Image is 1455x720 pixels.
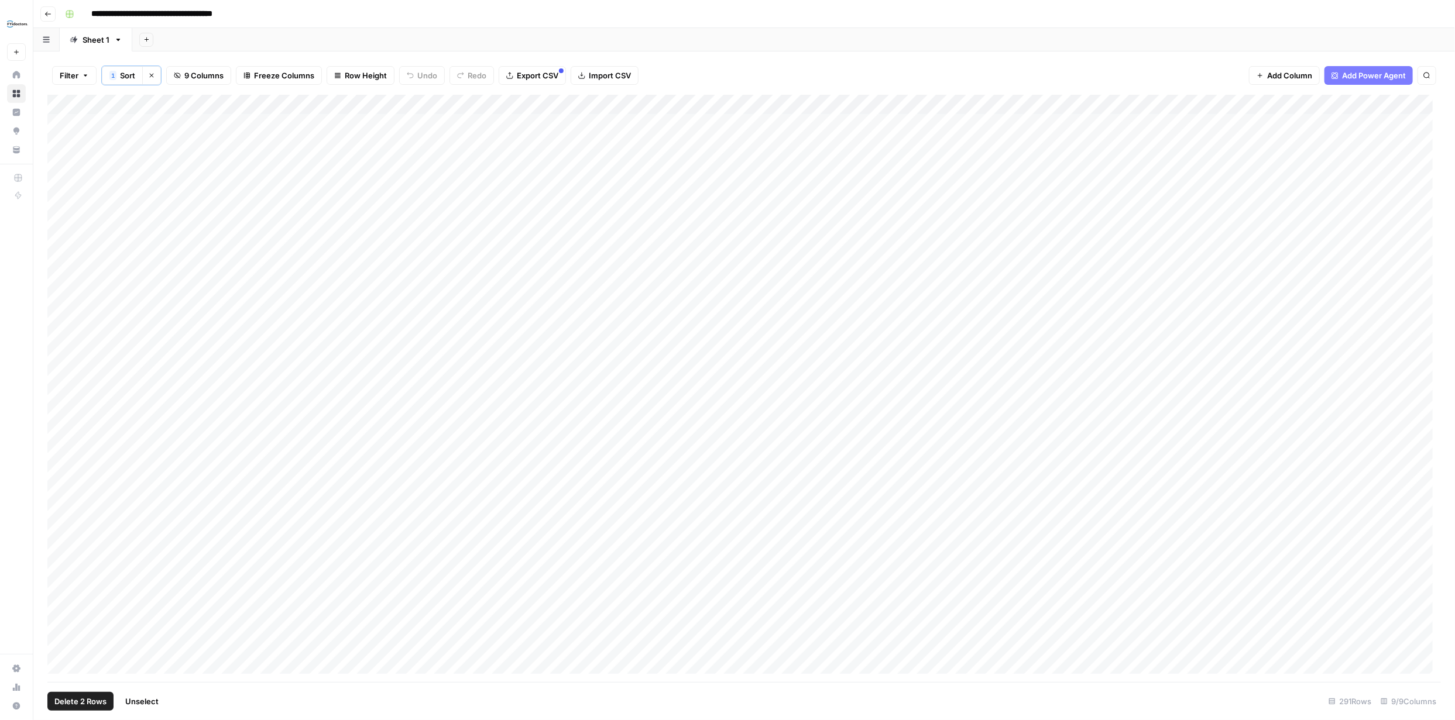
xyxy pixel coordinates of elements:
div: Keywords by Traffic [131,69,193,77]
button: Import CSV [571,66,639,85]
button: Delete 2 Rows [47,692,114,711]
span: Unselect [125,695,159,707]
img: logo_orange.svg [19,19,28,28]
button: Redo [449,66,494,85]
a: Settings [7,659,26,678]
span: Row Height [345,70,387,81]
a: Sheet 1 [60,28,132,51]
span: 1 [111,71,115,80]
div: 1 [109,71,116,80]
span: Delete 2 Rows [54,695,107,707]
div: v 4.0.25 [33,19,57,28]
button: Add Power Agent [1324,66,1413,85]
a: Insights [7,103,26,122]
button: Help + Support [7,697,26,715]
span: Add Column [1267,70,1312,81]
span: 9 Columns [184,70,224,81]
span: Undo [417,70,437,81]
span: Redo [468,70,486,81]
button: 1Sort [102,66,142,85]
div: Sheet 1 [83,34,109,46]
a: Usage [7,678,26,697]
button: Filter [52,66,97,85]
div: 291 Rows [1324,692,1376,711]
button: 9 Columns [166,66,231,85]
span: Sort [120,70,135,81]
button: Freeze Columns [236,66,322,85]
button: Add Column [1249,66,1320,85]
a: Browse [7,84,26,103]
div: Domain: [DOMAIN_NAME] [30,30,129,40]
a: Your Data [7,140,26,159]
img: website_grey.svg [19,30,28,40]
button: Row Height [327,66,394,85]
button: Undo [399,66,445,85]
img: FYidoctors Logo [7,13,28,35]
button: Workspace: FYidoctors [7,9,26,39]
a: Opportunities [7,122,26,140]
img: tab_keywords_by_traffic_grey.svg [118,68,128,77]
img: tab_domain_overview_orange.svg [34,68,43,77]
span: Add Power Agent [1342,70,1406,81]
button: Unselect [118,692,166,711]
span: Import CSV [589,70,631,81]
span: Freeze Columns [254,70,314,81]
div: Domain Overview [47,69,105,77]
div: 9/9 Columns [1376,692,1441,711]
button: Export CSV [499,66,566,85]
a: Home [7,66,26,84]
span: Export CSV [517,70,558,81]
span: Filter [60,70,78,81]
